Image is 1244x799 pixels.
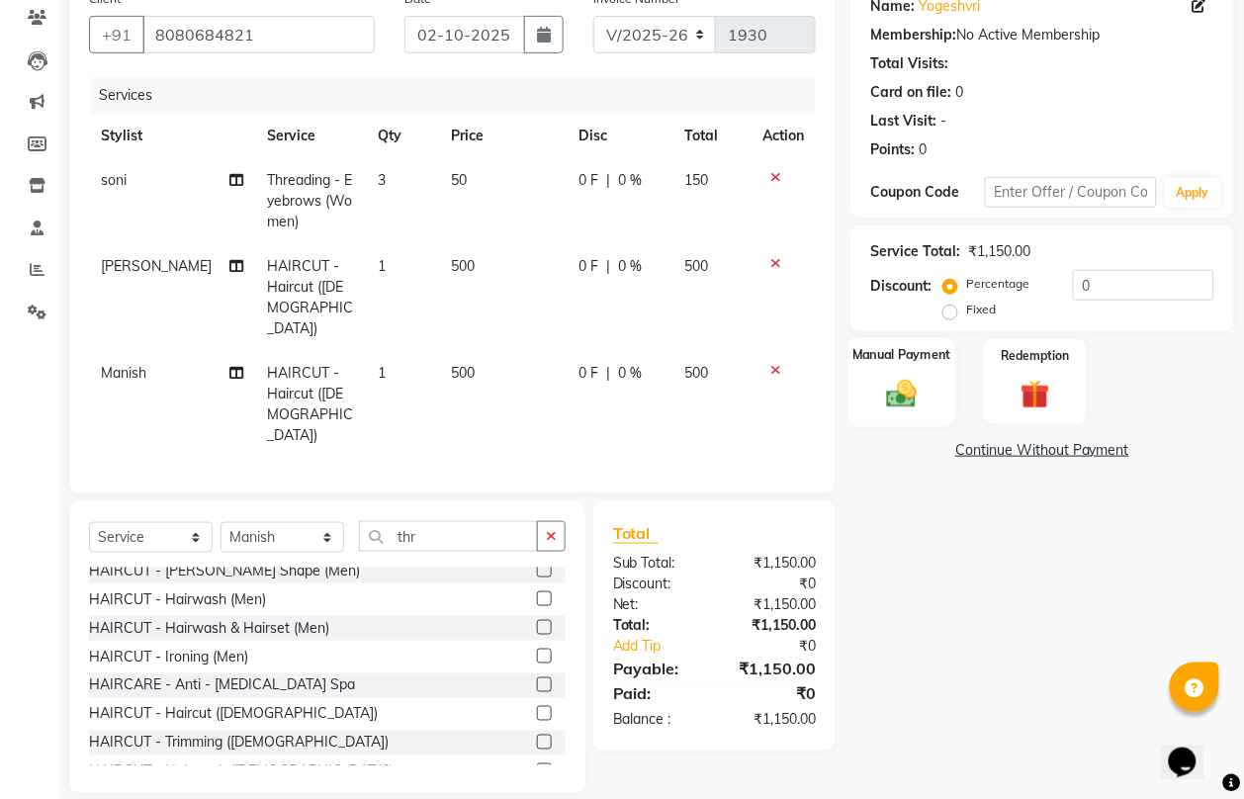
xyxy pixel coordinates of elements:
[89,16,144,53] button: +91
[101,171,127,189] span: soni
[870,111,936,132] div: Last Visit:
[378,364,386,382] span: 1
[672,114,751,158] th: Total
[89,761,393,782] div: HAIRCUT - Hairwash ([DEMOGRAPHIC_DATA])
[598,574,715,594] div: Discount:
[578,170,598,191] span: 0 F
[598,594,715,615] div: Net:
[598,615,715,636] div: Total:
[715,682,832,706] div: ₹0
[751,114,816,158] th: Action
[567,114,672,158] th: Disc
[89,647,248,667] div: HAIRCUT - Ironing (Men)
[870,139,915,160] div: Points:
[985,177,1157,208] input: Enter Offer / Coupon Code
[968,241,1030,262] div: ₹1,150.00
[267,171,352,230] span: Threading - Eyebrows (Women)
[870,241,960,262] div: Service Total:
[715,658,832,681] div: ₹1,150.00
[684,257,708,275] span: 500
[715,615,832,636] div: ₹1,150.00
[89,733,389,754] div: HAIRCUT - Trimming ([DEMOGRAPHIC_DATA])
[870,182,985,203] div: Coupon Code
[89,704,378,725] div: HAIRCUT - Haircut ([DEMOGRAPHIC_DATA])
[870,25,956,45] div: Membership:
[366,114,439,158] th: Qty
[618,170,642,191] span: 0 %
[618,256,642,277] span: 0 %
[255,114,366,158] th: Service
[598,636,734,657] a: Add Tip
[734,636,831,657] div: ₹0
[451,364,475,382] span: 500
[966,275,1029,293] label: Percentage
[606,170,610,191] span: |
[451,257,475,275] span: 500
[1001,347,1069,365] label: Redemption
[439,114,567,158] th: Price
[89,561,360,581] div: HAIRCUT - [PERSON_NAME] Shape (Men)
[89,618,329,639] div: HAIRCUT - Hairwash & Hairset (Men)
[854,440,1230,461] a: Continue Without Payment
[598,658,715,681] div: Payable:
[1165,178,1221,208] button: Apply
[598,553,715,574] div: Sub Total:
[606,256,610,277] span: |
[578,256,598,277] span: 0 F
[966,301,996,318] label: Fixed
[101,257,212,275] span: [PERSON_NAME]
[598,682,715,706] div: Paid:
[378,257,386,275] span: 1
[378,171,386,189] span: 3
[359,521,538,552] input: Search or Scan
[877,376,927,411] img: _cash.svg
[267,364,353,444] span: HAIRCUT - Haircut ([DEMOGRAPHIC_DATA])
[267,257,353,337] span: HAIRCUT - Haircut ([DEMOGRAPHIC_DATA])
[870,82,951,103] div: Card on file:
[451,171,467,189] span: 50
[578,363,598,384] span: 0 F
[715,594,832,615] div: ₹1,150.00
[955,82,963,103] div: 0
[142,16,375,53] input: Search by Name/Mobile/Email/Code
[606,363,610,384] span: |
[89,589,266,610] div: HAIRCUT - Hairwash (Men)
[89,114,255,158] th: Stylist
[715,553,832,574] div: ₹1,150.00
[89,675,355,696] div: HAIRCARE - Anti - [MEDICAL_DATA] Spa
[870,53,948,74] div: Total Visits:
[715,710,832,731] div: ₹1,150.00
[1012,377,1059,413] img: _gift.svg
[618,363,642,384] span: 0 %
[715,574,832,594] div: ₹0
[940,111,946,132] div: -
[1161,720,1224,779] iframe: chat widget
[101,364,146,382] span: Manish
[684,171,708,189] span: 150
[91,77,831,114] div: Services
[613,523,659,544] span: Total
[853,345,952,364] label: Manual Payment
[870,276,932,297] div: Discount:
[684,364,708,382] span: 500
[598,710,715,731] div: Balance :
[870,25,1214,45] div: No Active Membership
[919,139,927,160] div: 0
